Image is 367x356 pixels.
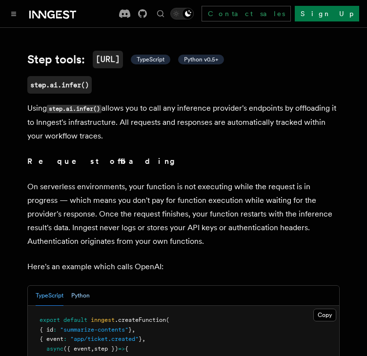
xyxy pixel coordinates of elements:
[94,345,118,352] span: step })
[128,326,132,333] span: }
[142,336,145,342] span: ,
[40,336,63,342] span: { event
[170,8,194,20] button: Toggle dark mode
[63,336,67,342] span: :
[202,6,291,21] a: Contact sales
[40,326,53,333] span: { id
[27,180,340,248] p: On serverless environments, your function is not executing while the request is in progress — whi...
[63,345,91,352] span: ({ event
[47,105,102,113] code: step.ai.infer()
[27,76,92,94] a: step.ai.infer()
[63,316,87,323] span: default
[36,286,63,306] button: TypeScript
[137,56,164,63] span: TypeScript
[91,316,115,323] span: inngest
[118,345,125,352] span: =>
[27,51,224,68] a: Step tools:[URL] TypeScript Python v0.5+
[115,316,166,323] span: .createFunction
[46,345,63,352] span: async
[71,286,90,306] button: Python
[155,8,166,20] button: Find something...
[27,260,340,274] p: Here's an example which calls OpenAI:
[132,326,135,333] span: ,
[139,336,142,342] span: }
[8,8,20,20] button: Toggle navigation
[184,56,218,63] span: Python v0.5+
[27,101,340,143] p: Using allows you to call any inference provider's endpoints by offloading it to Inngest's infrast...
[27,157,182,166] strong: Request offloading
[40,316,60,323] span: export
[166,316,169,323] span: (
[70,336,139,342] span: "app/ticket.created"
[125,345,128,352] span: {
[91,345,94,352] span: ,
[93,51,123,68] code: [URL]
[53,326,57,333] span: :
[295,6,359,21] a: Sign Up
[60,326,128,333] span: "summarize-contents"
[313,309,336,321] button: Copy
